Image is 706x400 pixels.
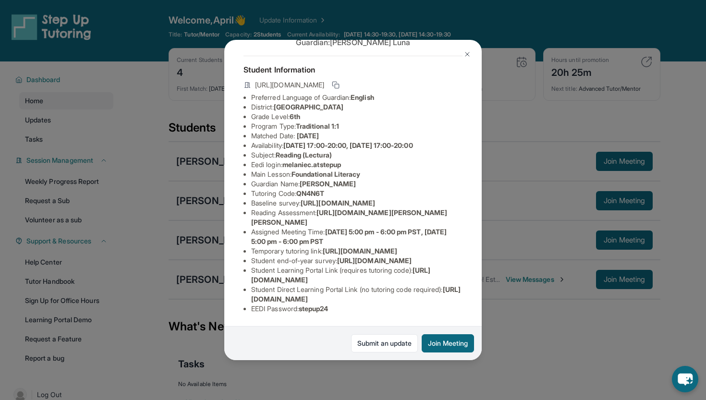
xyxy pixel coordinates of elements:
[251,93,463,102] li: Preferred Language of Guardian:
[255,80,324,90] span: [URL][DOMAIN_NAME]
[282,160,341,169] span: melaniec.atstepup
[251,160,463,170] li: Eedi login :
[251,189,463,198] li: Tutoring Code :
[251,285,463,304] li: Student Direct Learning Portal Link (no tutoring code required) :
[251,304,463,314] li: EEDI Password :
[290,112,300,121] span: 6th
[297,132,319,140] span: [DATE]
[299,304,329,313] span: stepup24
[251,170,463,179] li: Main Lesson :
[251,256,463,266] li: Student end-of-year survey :
[351,334,418,352] a: Submit an update
[296,122,339,130] span: Traditional 1:1
[296,189,324,197] span: QN4N6T
[274,103,343,111] span: [GEOGRAPHIC_DATA]
[251,102,463,112] li: District:
[276,151,332,159] span: Reading (Lectura)
[330,79,341,91] button: Copy link
[351,93,374,101] span: English
[251,246,463,256] li: Temporary tutoring link :
[243,36,463,48] p: Guardian: [PERSON_NAME] Luna
[251,208,448,226] span: [URL][DOMAIN_NAME][PERSON_NAME][PERSON_NAME]
[672,366,698,392] button: chat-button
[251,179,463,189] li: Guardian Name :
[243,64,463,75] h4: Student Information
[292,170,360,178] span: Foundational Literacy
[300,180,356,188] span: [PERSON_NAME]
[301,199,375,207] span: [URL][DOMAIN_NAME]
[251,112,463,121] li: Grade Level:
[251,228,447,245] span: [DATE] 5:00 pm - 6:00 pm PST, [DATE] 5:00 pm - 6:00 pm PST
[323,247,397,255] span: [URL][DOMAIN_NAME]
[251,227,463,246] li: Assigned Meeting Time :
[251,208,463,227] li: Reading Assessment :
[251,121,463,131] li: Program Type:
[251,266,463,285] li: Student Learning Portal Link (requires tutoring code) :
[251,141,463,150] li: Availability:
[251,198,463,208] li: Baseline survey :
[251,150,463,160] li: Subject :
[251,131,463,141] li: Matched Date:
[337,256,412,265] span: [URL][DOMAIN_NAME]
[463,50,471,58] img: Close Icon
[283,141,413,149] span: [DATE] 17:00-20:00, [DATE] 17:00-20:00
[422,334,474,352] button: Join Meeting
